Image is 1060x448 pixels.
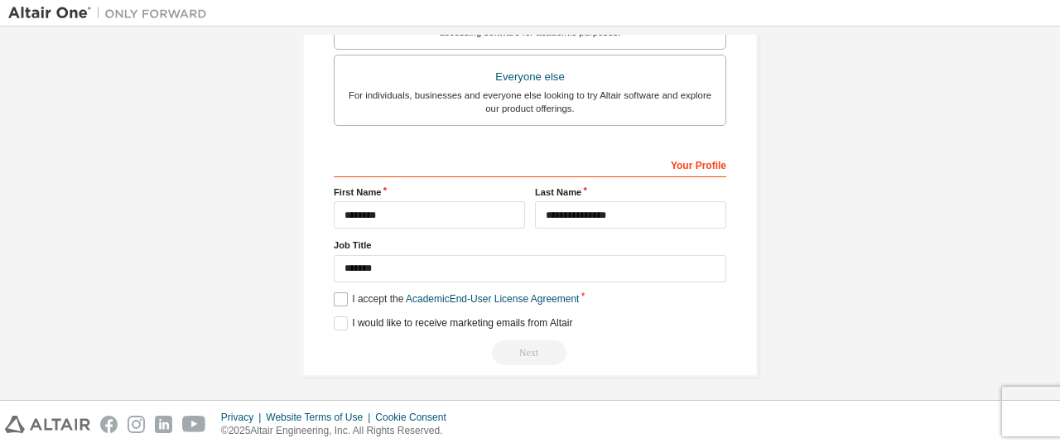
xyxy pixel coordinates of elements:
[221,411,266,424] div: Privacy
[182,416,206,433] img: youtube.svg
[155,416,172,433] img: linkedin.svg
[334,316,572,330] label: I would like to receive marketing emails from Altair
[406,293,579,305] a: Academic End-User License Agreement
[535,185,726,199] label: Last Name
[344,65,715,89] div: Everyone else
[8,5,215,22] img: Altair One
[334,292,579,306] label: I accept the
[128,416,145,433] img: instagram.svg
[266,411,375,424] div: Website Terms of Use
[334,340,726,365] div: Email already exists
[100,416,118,433] img: facebook.svg
[334,238,726,252] label: Job Title
[5,416,90,433] img: altair_logo.svg
[334,151,726,177] div: Your Profile
[334,185,525,199] label: First Name
[344,89,715,115] div: For individuals, businesses and everyone else looking to try Altair software and explore our prod...
[221,424,456,438] p: © 2025 Altair Engineering, Inc. All Rights Reserved.
[375,411,455,424] div: Cookie Consent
